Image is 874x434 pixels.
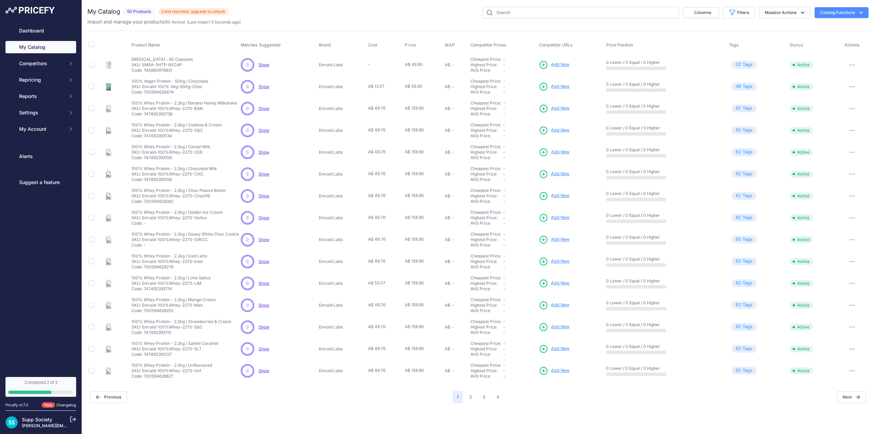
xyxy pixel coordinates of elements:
[246,149,249,155] span: 0
[450,62,454,68] div: -
[551,367,569,374] span: Add New
[258,281,269,286] a: Show
[131,79,208,84] p: 100% Vegan Protein - 500g / Chocolate
[131,122,222,128] p: 100% Whey Protein - 2.2kg / Cookies & Cream
[5,123,76,135] button: My Account
[319,150,365,155] p: Emrald Labs
[258,106,269,111] a: Show
[551,214,569,221] span: Add New
[258,62,269,67] a: Show
[450,237,454,242] div: -
[539,366,569,376] a: Add New
[131,237,239,242] p: SKU: Emrald-100%Whey-2270-GWCC
[470,275,501,280] a: Cheapest Price:
[750,105,752,112] span: s
[470,341,501,346] a: Cheapest Price:
[8,380,73,385] div: Completed 2 of 3
[258,324,269,330] span: Show
[750,61,752,68] span: s
[123,8,155,16] span: 50 Products
[470,166,501,171] a: Cheapest Price:
[732,214,757,222] span: Tag
[131,89,208,95] p: Code: 700594628474
[503,237,505,242] span: -
[470,242,503,248] div: AVG Price:
[450,150,454,155] div: -
[405,193,424,198] span: A$ 159.90
[368,62,370,67] span: -
[606,213,722,218] p: 0 Lower / 0 Equal / 0 Higher
[750,149,752,155] span: s
[470,106,503,111] div: Highest Price:
[736,171,741,177] span: 92
[5,25,76,37] a: Dashboard
[503,68,505,73] span: -
[503,166,505,171] span: -
[470,363,501,368] a: Cheapest Price:
[503,100,505,106] span: -
[258,150,269,155] span: Show
[131,215,223,221] p: SKU: Emrald-100%Whey-2270-GolIce
[131,193,226,199] p: SKU: Emrald-100%Whey-2270-ChocPB
[445,62,450,68] div: A$
[470,62,503,68] div: Highest Price:
[503,215,505,220] span: -
[551,302,569,308] span: Add New
[503,232,505,237] span: -
[246,193,249,199] span: 0
[736,214,741,221] span: 92
[470,215,503,221] div: Highest Price:
[790,171,813,178] span: Active
[319,62,365,68] p: Emrald Labs
[131,232,239,237] p: 100% Whey Protein - 2.2kg / Gooey White Choc Cookie
[258,368,269,373] a: Show
[539,191,569,201] a: Add New
[131,144,210,150] p: 100% Whey Protein - 2.2kg / Cereal Milk
[131,106,237,111] p: SKU: Emrald-100%Whey-2270-BAN
[445,42,455,48] span: MAP
[405,215,424,220] span: A$ 159.90
[131,84,208,89] p: SKU: Emrald-100%-Veg-500g-Choc
[539,82,569,92] a: Add New
[790,61,813,68] span: Active
[539,344,569,354] a: Add New
[445,215,450,221] div: A$
[470,232,501,237] a: Cheapest Price:
[503,155,505,160] span: -
[551,193,569,199] span: Add New
[790,236,813,243] span: Active
[732,148,757,156] span: Tag
[503,171,505,177] span: -
[131,188,226,193] p: 100% Whey Protein - 2.2kg / Choc Peanut Butter
[503,193,505,198] span: -
[131,128,222,133] p: SKU: Emrald-100%Whey-2270-C&C
[732,61,757,69] span: Tag
[732,192,757,200] span: Tag
[131,166,217,171] p: 100% Whey Protein - 2.2kg / Chocolate Milk
[551,149,569,155] span: Add New
[606,82,722,87] p: 0 Lower / 0 Equal / 0 Higher
[551,171,569,177] span: Add New
[131,111,237,117] p: Code: 747492393738
[503,89,505,95] span: -
[131,242,239,248] p: Code: -
[736,83,741,90] span: 46
[22,423,161,428] a: [PERSON_NAME][EMAIL_ADDRESS][PERSON_NAME][DOMAIN_NAME]
[470,150,503,155] div: Highest Price:
[729,42,739,47] span: Tags
[606,42,633,47] span: Price Position
[319,215,365,221] p: Emrald Labs
[539,235,569,244] a: Add New
[551,236,569,243] span: Add New
[368,237,385,242] span: A$ 49.76
[470,100,501,106] a: Cheapest Price:
[445,193,450,199] div: A$
[187,19,241,25] span: (Last import 3 Seconds ago)
[445,150,450,155] div: A$
[258,303,269,308] span: Show
[750,214,752,221] span: s
[5,25,76,369] nav: Sidebar
[503,122,505,127] span: -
